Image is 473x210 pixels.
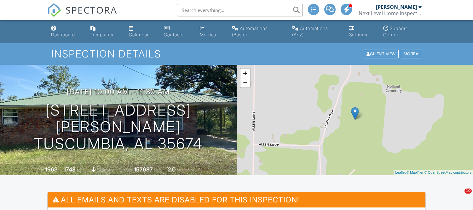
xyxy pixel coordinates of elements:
[51,32,75,37] div: Dashboard
[347,23,376,41] a: Settings
[290,23,342,41] a: Automations (Advanced)
[232,26,268,37] div: Automations (Basic)
[47,3,61,17] img: The Best Home Inspection Software - Spectora
[48,192,425,207] h3: All emails and texts are disabled for this inspection!
[168,166,176,173] div: 2.0
[37,168,44,172] span: Built
[200,32,216,37] div: Metrics
[364,50,399,58] div: Client View
[51,48,422,59] h1: Inspection Details
[45,166,58,173] div: 1963
[401,50,421,58] div: More
[240,69,250,78] a: Zoom in
[90,32,113,37] div: Templates
[292,26,328,37] div: Automations (Adv)
[363,51,400,56] a: Client View
[359,10,422,16] div: Next Level Home Inspection, LLC
[197,23,224,41] a: Metrics
[64,166,76,173] div: 1748
[176,168,194,172] span: bathrooms
[349,32,367,37] div: Settings
[49,23,83,41] a: Dashboard
[240,78,250,87] a: Zoom out
[381,23,424,41] a: Support Center
[120,168,133,172] span: Lot Size
[129,32,149,37] div: Calendar
[134,166,153,173] div: 157687
[424,171,471,174] a: © OpenStreetMap contributors
[66,87,170,96] h3: [DATE] 10:00 am - 11:30 am
[154,168,162,172] span: sq.ft.
[407,171,424,174] a: © MapTiler
[383,26,407,37] div: Support Center
[376,4,417,10] div: [PERSON_NAME]
[452,189,467,204] iframe: Intercom live chat
[10,102,227,152] h1: [STREET_ADDRESS][PERSON_NAME] Tuscumbia, AL 35674
[47,9,117,22] a: SPECTORA
[161,23,192,41] a: Contacts
[88,23,121,41] a: Templates
[77,168,85,172] span: sq. ft.
[126,23,156,41] a: Calendar
[177,4,303,16] input: Search everything...
[164,32,184,37] div: Contacts
[97,168,114,172] span: basement
[394,170,473,175] div: |
[229,23,285,41] a: Automations (Basic)
[66,3,117,16] span: SPECTORA
[464,189,472,194] span: 10
[395,171,406,174] a: Leaflet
